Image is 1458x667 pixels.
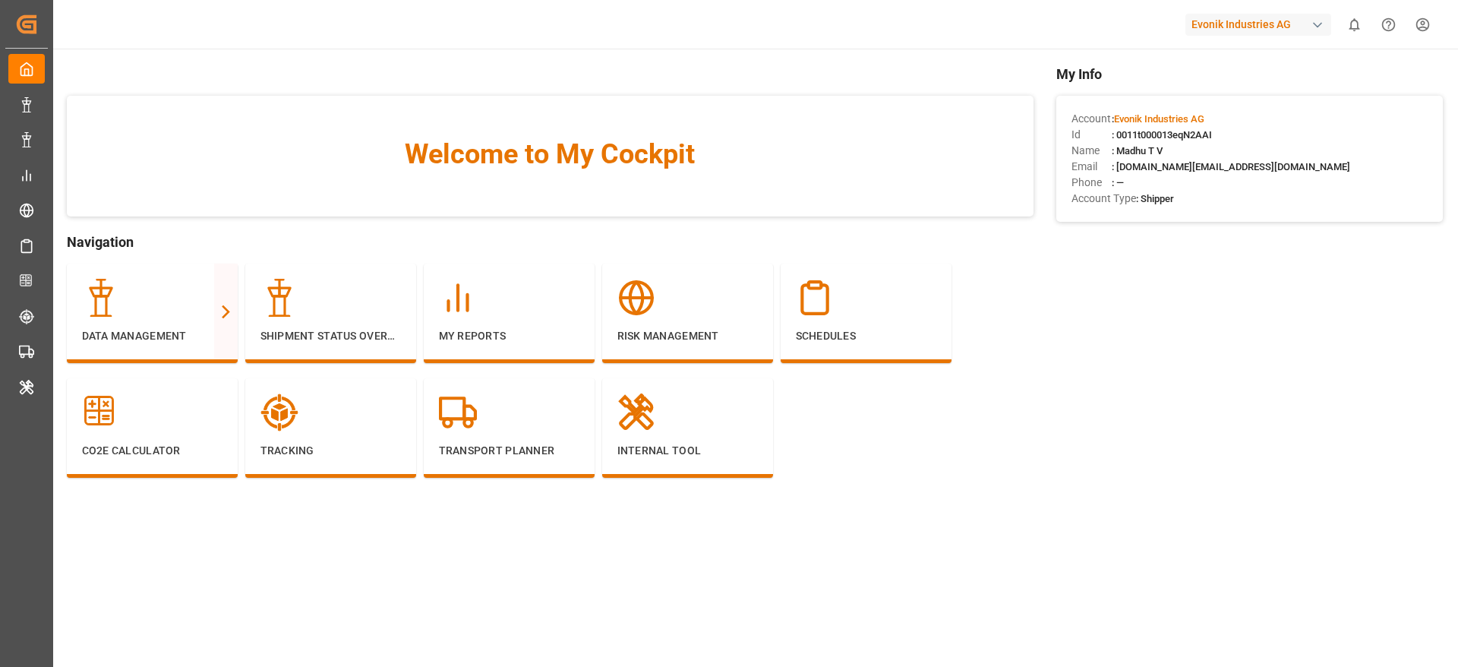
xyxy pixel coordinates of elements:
[1112,161,1350,172] span: : [DOMAIN_NAME][EMAIL_ADDRESS][DOMAIN_NAME]
[1185,14,1331,36] div: Evonik Industries AG
[82,328,222,344] p: Data Management
[1112,113,1204,125] span: :
[1071,159,1112,175] span: Email
[1056,64,1443,84] span: My Info
[1136,193,1174,204] span: : Shipper
[260,328,401,344] p: Shipment Status Overview
[1071,191,1136,207] span: Account Type
[1071,111,1112,127] span: Account
[1185,10,1337,39] button: Evonik Industries AG
[796,328,936,344] p: Schedules
[67,232,1034,252] span: Navigation
[439,443,579,459] p: Transport Planner
[97,134,1003,175] span: Welcome to My Cockpit
[1112,145,1163,156] span: : Madhu T V
[617,443,758,459] p: Internal Tool
[1337,8,1371,42] button: show 0 new notifications
[1071,143,1112,159] span: Name
[1114,113,1204,125] span: Evonik Industries AG
[617,328,758,344] p: Risk Management
[82,443,222,459] p: CO2e Calculator
[1071,175,1112,191] span: Phone
[260,443,401,459] p: Tracking
[1112,129,1212,141] span: : 0011t000013eqN2AAI
[1371,8,1406,42] button: Help Center
[439,328,579,344] p: My Reports
[1112,177,1124,188] span: : —
[1071,127,1112,143] span: Id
